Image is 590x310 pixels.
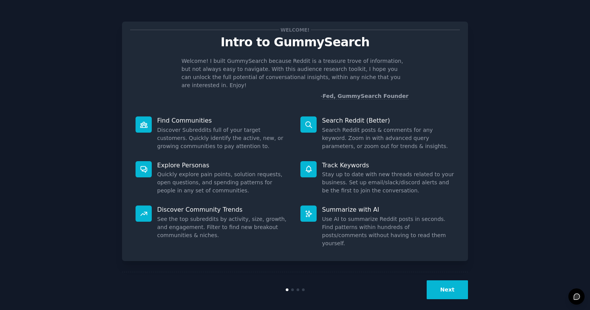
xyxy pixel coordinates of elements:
p: Welcome! I built GummySearch because Reddit is a treasure trove of information, but not always ea... [181,57,409,89]
dd: See the top subreddits by activity, size, growth, and engagement. Filter to find new breakout com... [157,215,290,239]
dd: Stay up to date with new threads related to your business. Set up email/slack/discord alerts and ... [322,170,454,195]
p: Search Reddit (Better) [322,116,454,125]
div: - [320,92,409,100]
p: Find Communities [157,116,290,125]
dd: Search Reddit posts & comments for any keyword. Zoom in with advanced query parameters, or zoom o... [322,126,454,150]
dd: Use AI to summarize Reddit posts in seconds. Find patterns within hundreds of posts/comments with... [322,215,454,248]
a: Fed, GummySearch Founder [322,93,409,99]
p: Track Keywords [322,161,454,169]
p: Explore Personas [157,161,290,169]
p: Intro to GummySearch [130,35,460,49]
button: Next [427,280,468,299]
dd: Discover Subreddits full of your target customers. Quickly identify the active, new, or growing c... [157,126,290,150]
dd: Quickly explore pain points, solution requests, open questions, and spending patterns for people ... [157,170,290,195]
span: Welcome! [279,26,311,34]
p: Discover Community Trends [157,206,290,214]
p: Summarize with AI [322,206,454,214]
